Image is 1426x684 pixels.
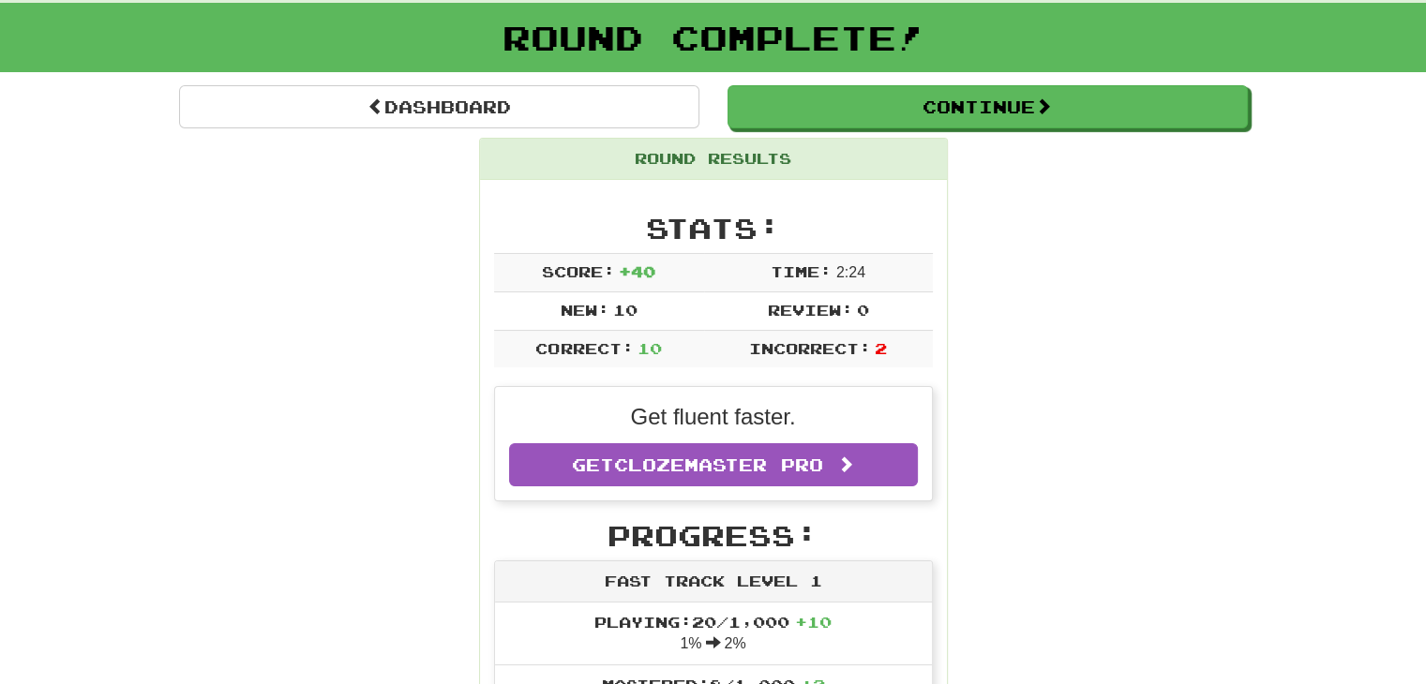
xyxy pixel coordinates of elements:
h2: Progress: [494,520,933,551]
span: + 40 [619,262,655,280]
button: Continue [728,85,1248,128]
div: Fast Track Level 1 [495,561,932,602]
span: 10 [638,339,662,357]
span: Correct: [535,339,633,357]
span: Incorrect: [749,339,871,357]
span: + 10 [795,613,832,631]
a: Dashboard [179,85,699,128]
span: Time: [771,262,832,280]
span: New: [560,301,608,319]
div: Round Results [480,139,947,180]
span: 10 [613,301,638,319]
span: Score: [542,262,615,280]
h2: Stats: [494,213,933,244]
span: 2 : 24 [836,264,865,280]
span: Review: [767,301,852,319]
span: 2 [875,339,887,357]
span: Playing: 20 / 1,000 [594,613,832,631]
a: GetClozemaster Pro [509,443,918,486]
h1: Round Complete! [7,19,1419,56]
li: 1% 2% [495,602,932,666]
p: Get fluent faster. [509,401,918,433]
span: 0 [857,301,869,319]
span: Clozemaster Pro [614,454,823,475]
